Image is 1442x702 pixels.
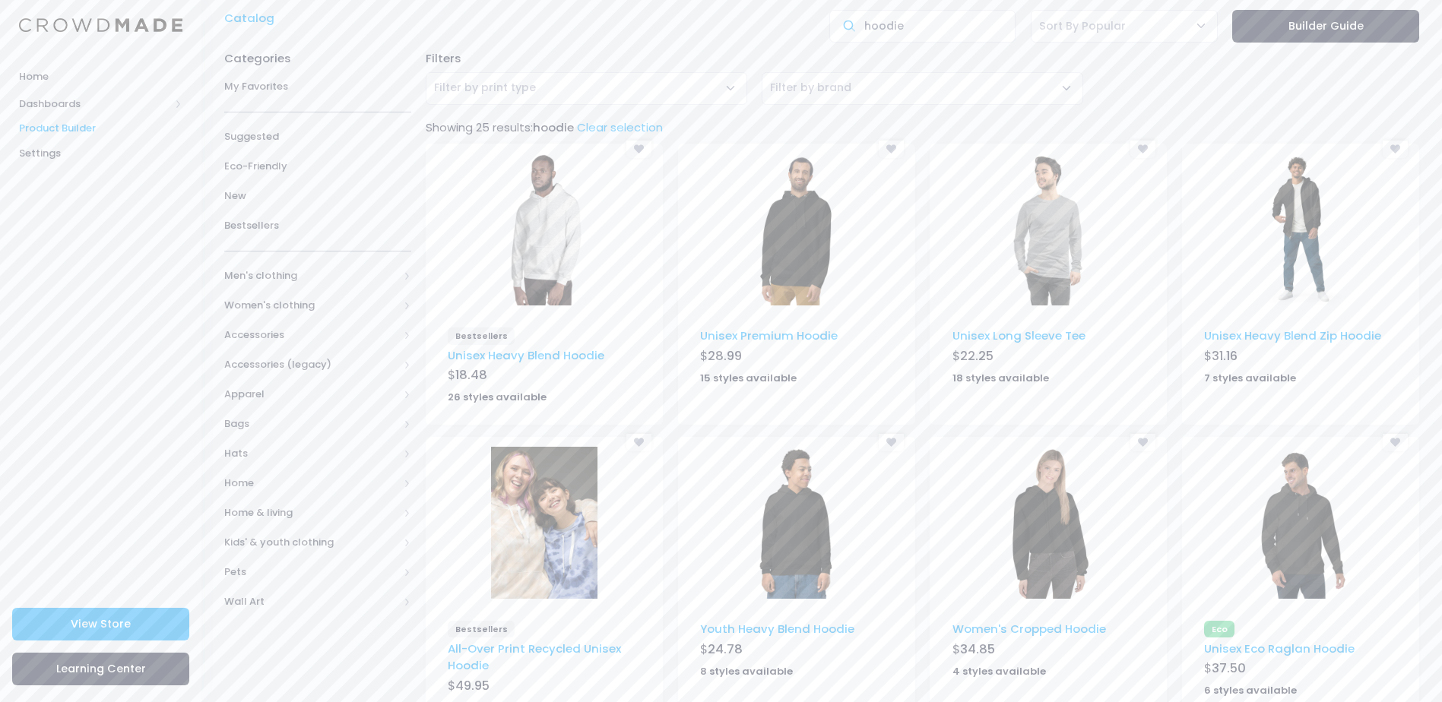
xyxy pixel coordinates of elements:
[224,72,411,102] a: My Favorites
[960,640,995,658] span: 34.85
[1039,18,1126,34] span: Sort By Popular
[224,357,398,372] span: Accessories (legacy)
[224,505,398,520] span: Home & living
[770,80,851,95] span: Filter by brand
[448,621,515,637] span: Bestsellers
[533,119,574,135] span: hoodie
[56,661,146,676] span: Learning Center
[770,80,851,96] span: Filter by brand
[1204,659,1397,681] div: $
[224,122,411,152] a: Suggested
[700,327,838,343] a: Unisex Premium Hoodie
[700,621,854,637] a: Youth Heavy Blend Hoodie
[762,72,1083,105] span: Filter by brand
[224,79,411,94] span: My Favorites
[1204,621,1234,637] span: Eco
[224,446,398,461] span: Hats
[224,129,411,144] span: Suggested
[434,80,536,95] span: Filter by print type
[224,535,398,550] span: Kids' & youth clothing
[952,621,1106,637] a: Women's Cropped Hoodie
[224,159,411,174] span: Eco-Friendly
[455,677,490,694] span: 49.95
[1204,683,1297,697] strong: 6 styles available
[448,327,515,344] span: Bestsellers
[224,416,398,432] span: Bags
[448,677,641,698] div: $
[224,298,398,313] span: Women's clothing
[434,80,536,96] span: Filter by print type
[708,347,742,365] span: 28.99
[700,347,893,368] div: $
[1232,10,1419,43] a: Builder Guide
[708,640,743,658] span: 24.78
[952,347,1146,368] div: $
[700,371,797,385] strong: 15 styles available
[224,211,411,241] a: Bestsellers
[448,640,621,673] a: All-Over Print Recycled Unisex Hoodie
[12,608,189,640] a: View Store
[1212,659,1246,677] span: 37.50
[12,653,189,685] a: Learning Center
[19,146,182,161] span: Settings
[224,182,411,211] a: New
[224,152,411,182] a: Eco-Friendly
[426,72,747,105] span: Filter by print type
[19,96,170,112] span: Dashboards
[1204,327,1381,343] a: Unisex Heavy Blend Zip Hoodie
[224,327,398,343] span: Accessories
[577,119,663,135] a: Clear selection
[224,10,282,27] a: Catalog
[19,18,182,33] img: Logo
[448,347,604,363] a: Unisex Heavy Blend Hoodie
[1212,347,1238,365] span: 31.16
[224,188,411,204] span: New
[224,564,398,580] span: Pets
[1204,371,1296,385] strong: 7 styles available
[1204,347,1397,368] div: $
[700,664,793,678] strong: 8 styles available
[19,69,182,84] span: Home
[224,268,398,283] span: Men's clothing
[1031,10,1218,43] span: Sort By Popular
[700,640,893,662] div: $
[829,10,1016,43] input: Search products
[224,387,398,402] span: Apparel
[19,121,182,136] span: Product Builder
[448,366,641,387] div: $
[952,327,1085,343] a: Unisex Long Sleeve Tee
[224,594,398,609] span: Wall Art
[448,390,547,404] strong: 26 styles available
[71,616,131,631] span: View Store
[224,476,398,491] span: Home
[224,43,411,67] div: Categories
[960,347,994,365] span: 22.25
[952,371,1049,385] strong: 18 styles available
[418,119,1426,136] div: Showing 25 results:
[418,50,1426,67] div: Filters
[224,218,411,233] span: Bestsellers
[1204,640,1355,656] a: Unisex Eco Raglan Hoodie
[952,640,1146,662] div: $
[952,664,1046,678] strong: 4 styles available
[455,366,487,384] span: 18.48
